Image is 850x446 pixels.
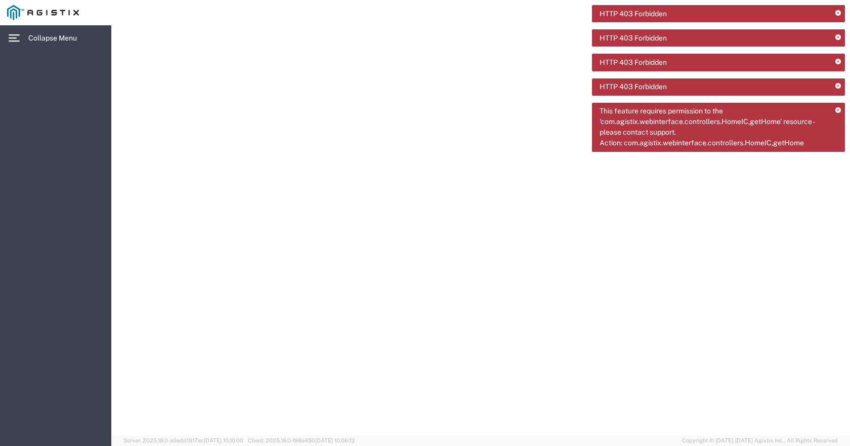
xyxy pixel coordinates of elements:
span: HTTP 403 Forbidden [600,9,667,19]
span: HTTP 403 Forbidden [600,82,667,92]
span: [DATE] 10:10:00 [204,437,243,443]
img: logo [7,5,79,20]
span: HTTP 403 Forbidden [600,57,667,68]
span: Client: 2025.18.0-198a450 [248,437,355,443]
span: Server: 2025.18.0-a0edd1917ac [123,437,243,443]
span: This feature requires permission to the 'com.agistix.webinterface.controllers.HomeIC,getHome' res... [600,106,828,148]
span: Collapse Menu [28,28,84,48]
span: [DATE] 10:06:13 [315,437,355,443]
span: HTTP 403 Forbidden [600,33,667,44]
span: Copyright © [DATE]-[DATE] Agistix Inc., All Rights Reserved [682,436,838,445]
iframe: FS Legacy Container [111,25,850,435]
